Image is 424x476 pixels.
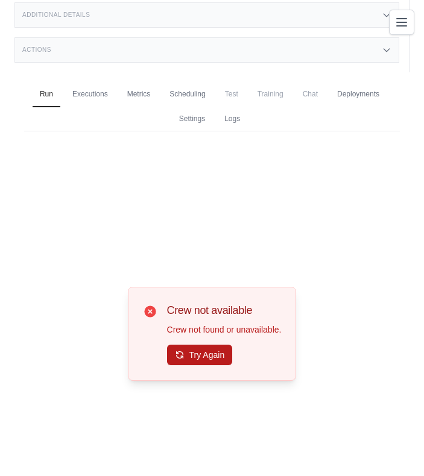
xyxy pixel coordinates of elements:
iframe: Chat Widget [364,418,424,476]
a: Metrics [120,82,158,107]
a: Run [33,82,60,107]
span: Training is not available until the deployment is complete [250,82,291,106]
a: Deployments [330,82,387,107]
span: Test [218,82,245,106]
a: Executions [65,82,115,107]
span: Chat is not available until the deployment is complete [296,82,325,106]
p: Crew not found or unavailable. [167,324,282,336]
button: Toggle navigation [389,10,414,35]
h3: Actions [22,46,51,54]
a: Settings [172,107,212,132]
a: Logs [217,107,247,132]
button: Try Again [167,345,233,365]
h3: Crew not available [167,302,282,319]
h3: Additional Details [22,11,90,19]
a: Scheduling [162,82,212,107]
